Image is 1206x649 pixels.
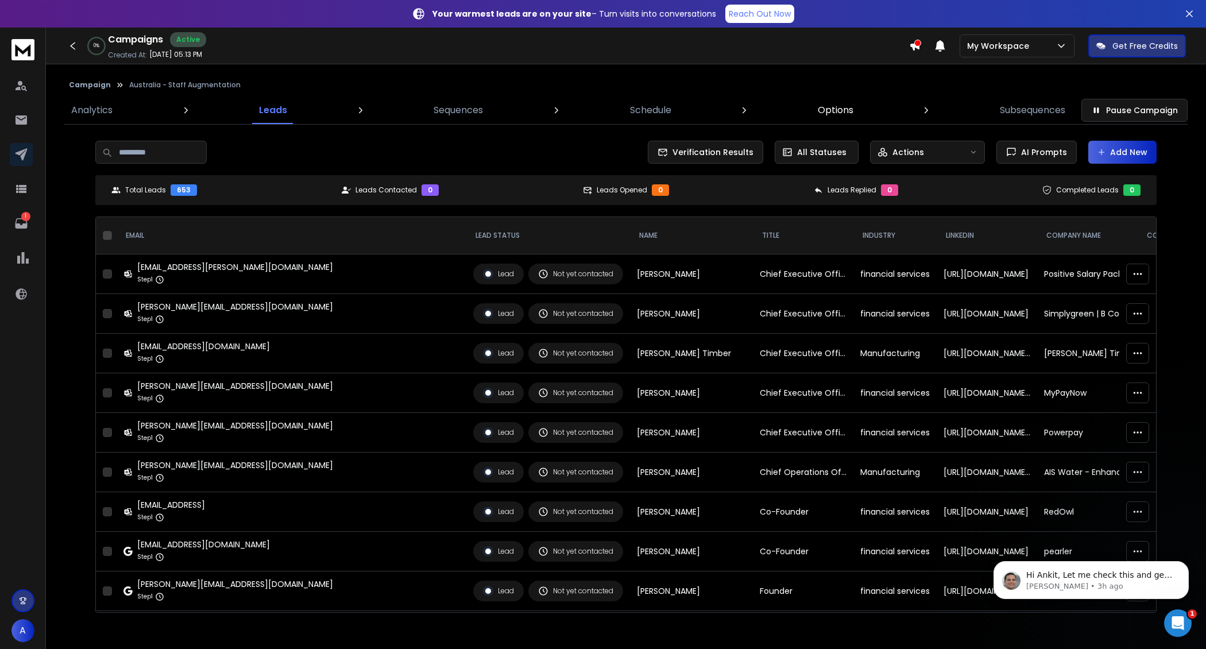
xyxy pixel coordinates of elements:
[1037,217,1138,254] th: Company Name
[753,373,853,413] td: Chief Executive Officer
[483,269,514,279] div: Lead
[753,453,853,492] td: Chief Operations Officer
[137,261,333,273] div: [EMAIL_ADDRESS][PERSON_NAME][DOMAIN_NAME]
[937,571,1037,611] td: [URL][DOMAIN_NAME]
[753,571,853,611] td: Founder
[1037,453,1138,492] td: AIS Water - Enhancing Life
[137,472,153,484] p: Step 1
[937,217,1037,254] th: LinkedIn
[538,427,613,438] div: Not yet contacted
[137,353,153,365] p: Step 1
[1037,294,1138,334] td: Simplygreen | B Corpâ„¢
[483,348,514,358] div: Lead
[137,393,153,404] p: Step 1
[937,492,1037,532] td: [URL][DOMAIN_NAME]
[1081,99,1188,122] button: Pause Campaign
[483,546,514,557] div: Lead
[630,413,753,453] td: [PERSON_NAME]
[797,146,846,158] p: All Statuses
[94,43,99,49] p: 0 %
[538,507,613,517] div: Not yet contacted
[432,8,716,20] p: – Turn visits into conversations
[125,186,166,195] p: Total Leads
[630,453,753,492] td: [PERSON_NAME]
[137,551,153,563] p: Step 1
[1037,492,1138,532] td: RedOwl
[818,103,853,117] p: Options
[108,33,163,47] h1: Campaigns
[1164,609,1192,637] iframe: Intercom live chat
[432,8,592,20] strong: Your warmest leads are on your site
[853,373,937,413] td: financial services
[149,50,202,59] p: [DATE] 05:13 PM
[1037,254,1138,294] td: Positive Salary Packaging
[1123,184,1141,196] div: 0
[753,532,853,571] td: Co-Founder
[630,103,671,117] p: Schedule
[623,96,678,124] a: Schedule
[648,141,763,164] button: Verification Results
[137,380,333,392] div: [PERSON_NAME][EMAIL_ADDRESS][DOMAIN_NAME]
[71,103,113,117] p: Analytics
[1188,609,1197,619] span: 1
[937,413,1037,453] td: [URL][DOMAIN_NAME][PERSON_NAME]
[538,388,613,398] div: Not yet contacted
[137,420,333,431] div: [PERSON_NAME][EMAIL_ADDRESS][DOMAIN_NAME]
[1037,532,1138,571] td: pearler
[1037,334,1138,373] td: [PERSON_NAME] Timber
[853,532,937,571] td: financial services
[853,492,937,532] td: financial services
[137,578,333,590] div: [PERSON_NAME][EMAIL_ADDRESS][DOMAIN_NAME]
[630,334,753,373] td: [PERSON_NAME] Timber
[630,294,753,334] td: [PERSON_NAME]
[10,212,33,235] a: 1
[11,39,34,60] img: logo
[753,492,853,532] td: Co-Founder
[538,308,613,319] div: Not yet contacted
[252,96,294,124] a: Leads
[1088,34,1186,57] button: Get Free Credits
[668,146,753,158] span: Verification Results
[853,413,937,453] td: financial services
[171,184,197,196] div: 653
[828,186,876,195] p: Leads Replied
[853,453,937,492] td: Manufacturing
[538,546,613,557] div: Not yet contacted
[483,507,514,517] div: Lead
[434,103,483,117] p: Sequences
[937,334,1037,373] td: [URL][DOMAIN_NAME][PERSON_NAME]
[11,619,34,642] button: A
[538,467,613,477] div: Not yet contacted
[753,413,853,453] td: Chief Executive Officer
[64,96,119,124] a: Analytics
[466,217,630,254] th: LEAD STATUS
[937,254,1037,294] td: [URL][DOMAIN_NAME]
[137,512,153,523] p: Step 1
[753,254,853,294] td: Chief Executive Officer
[137,314,153,325] p: Step 1
[630,492,753,532] td: [PERSON_NAME]
[137,591,153,602] p: Step 1
[630,217,753,254] th: NAME
[853,217,937,254] th: industry
[937,294,1037,334] td: [URL][DOMAIN_NAME]
[811,96,860,124] a: Options
[259,103,287,117] p: Leads
[967,40,1034,52] p: My Workspace
[753,334,853,373] td: Chief Executive Officer
[976,537,1206,618] iframe: Intercom notifications message
[422,184,439,196] div: 0
[892,146,924,158] p: Actions
[69,80,111,90] button: Campaign
[853,254,937,294] td: financial services
[137,539,270,550] div: [EMAIL_ADDRESS][DOMAIN_NAME]
[1000,103,1065,117] p: Subsequences
[483,308,514,319] div: Lead
[538,269,613,279] div: Not yet contacted
[1056,186,1119,195] p: Completed Leads
[725,5,794,23] a: Reach Out Now
[137,499,205,511] div: [EMAIL_ADDRESS]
